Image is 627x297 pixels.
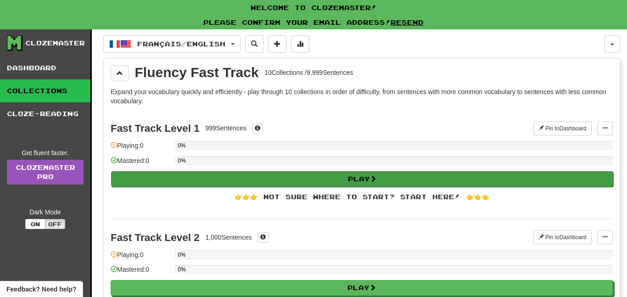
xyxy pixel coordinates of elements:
[111,171,613,187] button: Play
[264,68,353,77] div: 10 Collections / 9,999 Sentences
[111,192,613,202] div: 👉👉👉 Not sure where to start? Start here! 👈👈👈
[111,280,613,296] button: Play
[137,40,225,48] span: Français / English
[111,141,170,156] div: Playing: 0
[111,156,170,171] div: Mastered: 0
[111,87,613,106] p: Expand your vocabulary quickly and efficiently - play through 10 collections in order of difficul...
[45,219,65,229] button: Off
[6,285,76,294] span: Open feedback widget
[103,35,241,53] button: Français/English
[111,123,200,134] div: Fast Track Level 1
[25,39,85,48] div: Clozemaster
[533,230,592,244] button: Pin toDashboard
[391,18,424,26] a: Resend
[205,123,246,133] div: 999 Sentences
[268,35,286,53] button: Add sentence to collection
[7,160,84,185] a: ClozemasterPro
[7,207,84,217] div: Dark Mode
[291,35,309,53] button: More stats
[135,66,259,79] div: Fluency Fast Track
[111,265,170,280] div: Mastered: 0
[533,122,592,135] button: Pin toDashboard
[205,233,252,242] div: 1,000 Sentences
[7,148,84,157] div: Get fluent faster.
[245,35,263,53] button: Search sentences
[25,219,45,229] button: On
[111,232,200,243] div: Fast Track Level 2
[111,250,170,265] div: Playing: 0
